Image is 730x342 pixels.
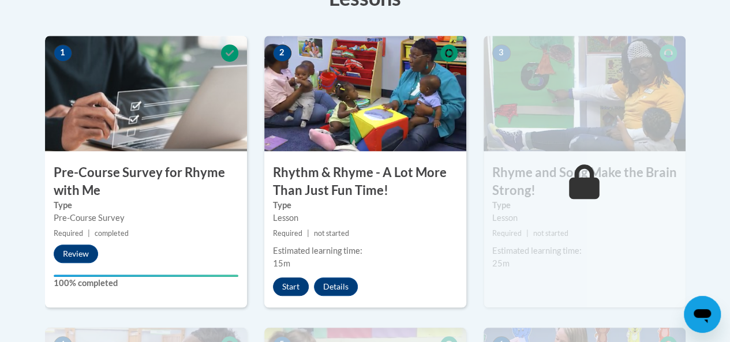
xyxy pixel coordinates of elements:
[492,44,511,62] span: 3
[273,212,458,224] div: Lesson
[54,229,83,238] span: Required
[307,229,309,238] span: |
[54,44,72,62] span: 1
[273,245,458,257] div: Estimated learning time:
[533,229,568,238] span: not started
[273,199,458,212] label: Type
[684,296,721,333] iframe: Button to launch messaging window
[492,229,522,238] span: Required
[54,212,238,224] div: Pre-Course Survey
[54,275,238,277] div: Your progress
[54,277,238,290] label: 100% completed
[45,36,247,151] img: Course Image
[492,245,677,257] div: Estimated learning time:
[95,229,129,238] span: completed
[273,229,302,238] span: Required
[484,164,686,200] h3: Rhyme and Song Make the Brain Strong!
[484,36,686,151] img: Course Image
[492,258,510,268] span: 25m
[526,229,529,238] span: |
[54,245,98,263] button: Review
[264,164,466,200] h3: Rhythm & Rhyme - A Lot More Than Just Fun Time!
[88,229,90,238] span: |
[273,44,291,62] span: 2
[314,229,349,238] span: not started
[492,199,677,212] label: Type
[314,277,358,296] button: Details
[264,36,466,151] img: Course Image
[45,164,247,200] h3: Pre-Course Survey for Rhyme with Me
[54,199,238,212] label: Type
[273,258,290,268] span: 15m
[492,212,677,224] div: Lesson
[273,277,309,296] button: Start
